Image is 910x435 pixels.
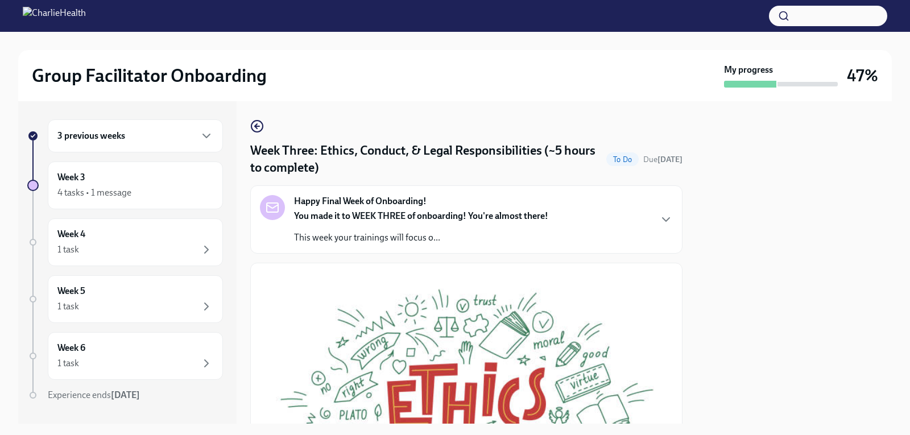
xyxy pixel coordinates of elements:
div: 1 task [57,300,79,313]
span: October 20th, 2025 10:00 [643,154,682,165]
h3: 47% [847,65,878,86]
strong: My progress [724,64,773,76]
span: Due [643,155,682,164]
div: 3 previous weeks [48,119,223,152]
strong: Happy Final Week of Onboarding! [294,195,427,208]
a: Week 51 task [27,275,223,323]
h6: Week 3 [57,171,85,184]
span: Experience ends [48,390,140,400]
a: Week 41 task [27,218,223,266]
p: This week your trainings will focus o... [294,231,548,244]
span: To Do [606,155,639,164]
h6: 3 previous weeks [57,130,125,142]
h6: Week 5 [57,285,85,297]
h2: Group Facilitator Onboarding [32,64,267,87]
div: 1 task [57,357,79,370]
strong: You made it to WEEK THREE of onboarding! You're almost there! [294,210,548,221]
div: 4 tasks • 1 message [57,187,131,199]
img: CharlieHealth [23,7,86,25]
h4: Week Three: Ethics, Conduct, & Legal Responsibilities (~5 hours to complete) [250,142,602,176]
h6: Week 6 [57,342,85,354]
a: Week 34 tasks • 1 message [27,161,223,209]
a: Week 61 task [27,332,223,380]
h6: Week 4 [57,228,85,241]
strong: [DATE] [657,155,682,164]
div: 1 task [57,243,79,256]
strong: [DATE] [111,390,140,400]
